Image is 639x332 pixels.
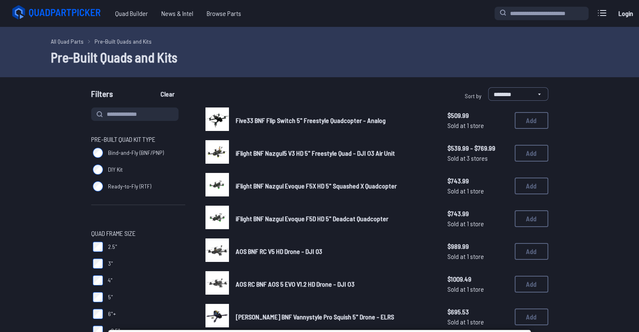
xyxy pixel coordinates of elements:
[515,276,548,293] button: Add
[447,186,508,196] span: Sold at 1 store
[205,271,229,297] a: image
[205,271,229,295] img: image
[95,37,152,46] a: Pre-Built Quads and Kits
[108,276,113,285] span: 4"
[51,37,84,46] a: All Quad Parts
[200,5,248,22] a: Browse Parts
[93,242,103,252] input: 2.5"
[447,153,508,163] span: Sold at 3 stores
[615,5,636,22] a: Login
[205,304,229,327] img: image
[51,47,589,67] h1: Pre-Built Quads and Kits
[236,313,394,321] span: [PERSON_NAME] BNF Vannystyle Pro Squish 5" Drone - ELRS
[93,292,103,302] input: 5"
[205,107,229,133] a: image
[488,87,548,101] select: Sort by
[447,176,508,186] span: $743.99
[91,134,155,144] span: Pre-Built Quad Kit Type
[108,182,151,191] span: Ready-to-Fly (RTF)
[236,182,397,190] span: iFlight BNF Nazgul Evoque F5X HD 5" Squashed X Quadcopter
[447,110,508,120] span: $509.99
[236,148,434,158] a: iFlight BNF Nazgul5 V3 HD 5" Freestyle Quad - DJI O3 Air Unit
[205,206,229,229] img: image
[108,149,164,157] span: Bind-and-Fly (BNF/PNP)
[447,219,508,229] span: Sold at 1 store
[515,112,548,129] button: Add
[236,115,434,125] a: Five33 BNF Flip Switch 5" Freestyle Quadcopter - Analog
[108,243,117,251] span: 2.5"
[447,251,508,261] span: Sold at 1 store
[447,143,508,153] span: $539.99 - $769.99
[205,206,229,232] a: image
[236,280,355,288] span: AOS RC BNF AOS 5 EVO V1.2 HD Drone - DJI O3
[236,181,434,191] a: iFlight BNF Nazgul Evoque F5X HD 5" Squashed X Quadcopter
[447,120,508,131] span: Sold at 1 store
[236,116,386,124] span: Five33 BNF Flip Switch 5" Freestyle Quadcopter - Analog
[205,238,229,262] img: image
[515,308,548,325] button: Add
[447,284,508,294] span: Sold at 1 store
[108,293,113,301] span: 5"
[205,107,229,131] img: image
[515,145,548,162] button: Add
[93,275,103,285] input: 4"
[91,228,136,238] span: Quad Frame Size
[515,178,548,194] button: Add
[108,165,123,174] span: DIY Kit
[93,309,103,319] input: 6"+
[108,5,155,22] a: Quad Builder
[205,173,229,196] img: image
[153,87,181,101] button: Clear
[93,259,103,269] input: 3"
[205,140,229,166] a: image
[205,173,229,199] a: image
[447,307,508,317] span: $695.53
[93,181,103,191] input: Ready-to-Fly (RTF)
[236,312,434,322] a: [PERSON_NAME] BNF Vannystyle Pro Squish 5" Drone - ELRS
[515,210,548,227] button: Add
[447,274,508,284] span: $1009.49
[205,238,229,264] a: image
[236,279,434,289] a: AOS RC BNF AOS 5 EVO V1.2 HD Drone - DJI O3
[236,214,434,224] a: iFlight BNF Nazgul Evoque F5D HD 5" Deadcat Quadcopter
[93,148,103,158] input: Bind-and-Fly (BNF/PNP)
[236,246,434,256] a: AOS BNF RC V5 HD Drone - DJI 03
[91,87,113,104] span: Filters
[205,140,229,164] img: image
[155,5,200,22] a: News & Intel
[236,247,322,255] span: AOS BNF RC V5 HD Drone - DJI 03
[108,310,116,318] span: 6"+
[205,304,229,330] a: image
[236,149,395,157] span: iFlight BNF Nazgul5 V3 HD 5" Freestyle Quad - DJI O3 Air Unit
[93,165,103,175] input: DIY Kit
[447,241,508,251] span: $989.99
[515,243,548,260] button: Add
[108,259,113,268] span: 3"
[447,209,508,219] span: $743.99
[465,92,481,99] span: Sort by
[236,214,388,222] span: iFlight BNF Nazgul Evoque F5D HD 5" Deadcat Quadcopter
[447,317,508,327] span: Sold at 1 store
